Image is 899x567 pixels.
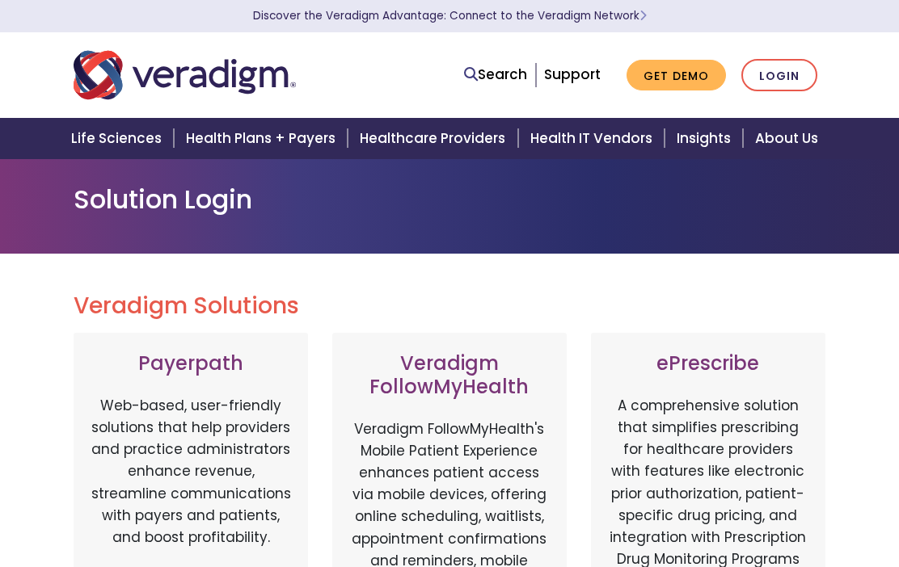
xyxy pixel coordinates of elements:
a: Discover the Veradigm Advantage: Connect to the Veradigm NetworkLearn More [253,8,647,23]
a: Health IT Vendors [521,118,667,159]
a: About Us [745,118,838,159]
h1: Solution Login [74,184,825,215]
h3: ePrescribe [607,352,809,376]
h2: Veradigm Solutions [74,292,825,320]
a: Healthcare Providers [350,118,520,159]
h3: Payerpath [90,352,292,376]
a: Get Demo [627,60,726,91]
img: Veradigm logo [74,48,296,102]
a: Login [741,59,817,92]
a: Life Sciences [61,118,176,159]
a: Health Plans + Payers [176,118,350,159]
a: Support [544,65,601,84]
a: Search [464,64,527,86]
a: Insights [667,118,745,159]
h3: Veradigm FollowMyHealth [348,352,551,399]
span: Learn More [639,8,647,23]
